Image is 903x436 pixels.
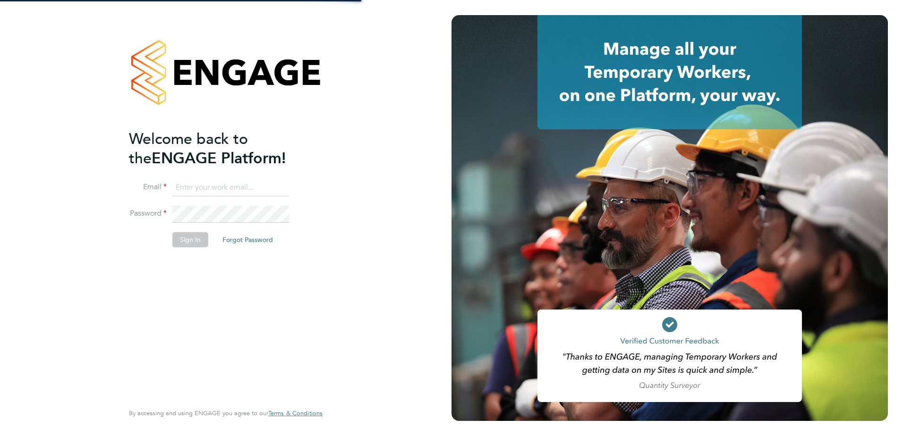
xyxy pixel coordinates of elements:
[129,409,323,417] span: By accessing and using ENGAGE you agree to our
[268,410,323,417] a: Terms & Conditions
[129,130,248,168] span: Welcome back to the
[172,179,289,196] input: Enter your work email...
[172,232,208,247] button: Sign In
[129,129,313,168] h2: ENGAGE Platform!
[129,182,167,192] label: Email
[129,209,167,218] label: Password
[268,409,323,417] span: Terms & Conditions
[215,232,281,247] button: Forgot Password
